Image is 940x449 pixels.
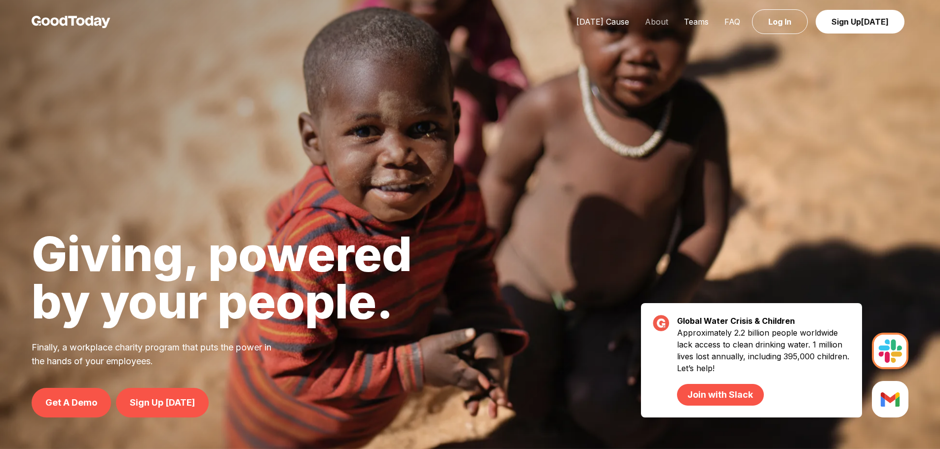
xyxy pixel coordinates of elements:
[677,384,763,406] a: Join with Slack
[677,316,795,326] strong: Global Water Crisis & Children
[872,381,908,417] img: Slack
[676,17,716,27] a: Teams
[32,388,111,417] a: Get A Demo
[637,17,676,27] a: About
[716,17,748,27] a: FAQ
[816,10,904,34] a: Sign Up[DATE]
[32,16,111,28] img: GoodToday
[116,388,209,417] a: Sign Up [DATE]
[872,333,908,369] img: Slack
[861,17,889,27] span: [DATE]
[677,327,850,406] p: Approximately 2.2 billion people worldwide lack access to clean drinking water. 1 million lives l...
[32,230,412,325] h1: Giving, powered by your people.
[752,9,808,34] a: Log In
[32,341,284,368] p: Finally, a workplace charity program that puts the power in the hands of your employees.
[568,17,637,27] a: [DATE] Cause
